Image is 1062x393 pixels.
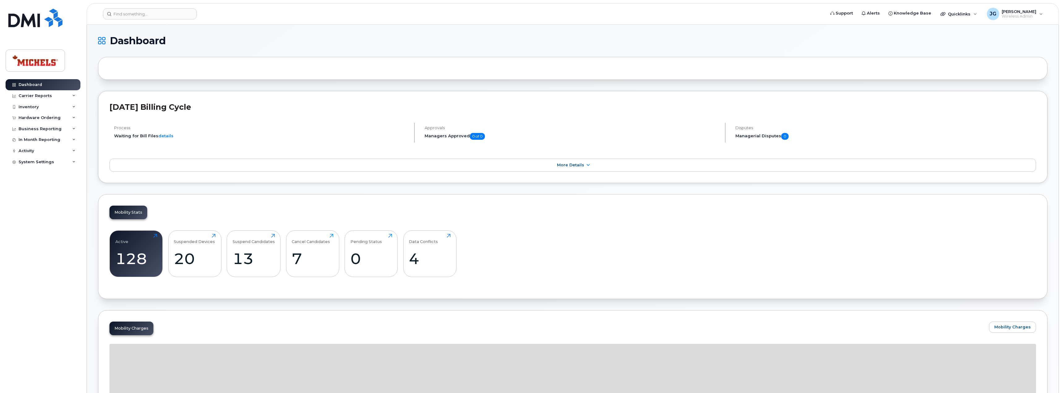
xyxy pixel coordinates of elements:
[735,133,1036,140] h5: Managerial Disputes
[109,102,1036,112] h2: [DATE] Billing Cycle
[110,36,166,45] span: Dashboard
[425,126,719,130] h4: Approvals
[158,133,173,138] a: details
[557,163,584,167] span: More Details
[989,322,1036,333] button: Mobility Charges
[425,133,719,140] h5: Managers Approved
[409,234,451,273] a: Data Conflicts4
[781,133,789,140] span: 0
[115,234,128,244] div: Active
[409,250,451,268] div: 4
[174,250,216,268] div: 20
[735,126,1036,130] h4: Disputes
[233,250,275,268] div: 13
[470,133,485,140] span: 0 of 0
[115,250,157,268] div: 128
[409,234,438,244] div: Data Conflicts
[292,250,333,268] div: 7
[114,133,409,139] li: Waiting for Bill Files
[292,234,333,273] a: Cancel Candidates7
[174,234,216,273] a: Suspended Devices20
[292,234,330,244] div: Cancel Candidates
[994,324,1031,330] span: Mobility Charges
[233,234,275,273] a: Suspend Candidates13
[350,234,392,273] a: Pending Status0
[114,126,409,130] h4: Process
[350,250,392,268] div: 0
[174,234,215,244] div: Suspended Devices
[115,234,157,273] a: Active128
[350,234,382,244] div: Pending Status
[233,234,275,244] div: Suspend Candidates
